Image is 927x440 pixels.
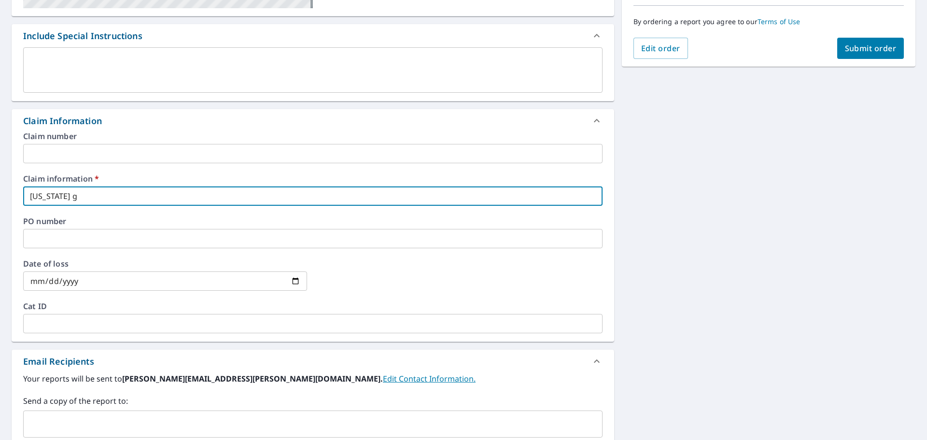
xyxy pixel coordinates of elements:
button: Submit order [837,38,904,59]
label: Cat ID [23,302,603,310]
div: Include Special Instructions [23,29,142,43]
div: Claim Information [12,109,614,132]
label: Date of loss [23,260,307,268]
label: Claim number [23,132,603,140]
div: Email Recipients [12,350,614,373]
a: Terms of Use [758,17,801,26]
div: Claim Information [23,114,102,128]
div: Include Special Instructions [12,24,614,47]
label: PO number [23,217,603,225]
a: EditContactInfo [383,373,476,384]
p: By ordering a report you agree to our [633,17,904,26]
b: [PERSON_NAME][EMAIL_ADDRESS][PERSON_NAME][DOMAIN_NAME]. [122,373,383,384]
span: Edit order [641,43,680,54]
label: Claim information [23,175,603,183]
label: Send a copy of the report to: [23,395,603,407]
label: Your reports will be sent to [23,373,603,384]
span: Submit order [845,43,897,54]
div: Email Recipients [23,355,94,368]
button: Edit order [633,38,688,59]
